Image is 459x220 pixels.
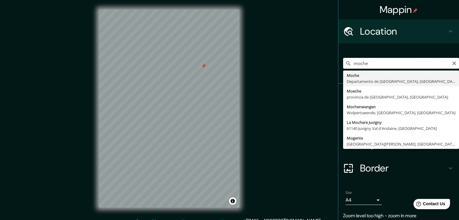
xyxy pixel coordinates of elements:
[338,108,459,132] div: Style
[413,8,418,13] img: pin-icon.png
[347,88,455,94] div: Moeche
[343,212,454,219] p: Zoom level too high - zoom in more
[380,4,418,16] h4: Mappin
[338,156,459,180] div: Border
[346,195,382,205] div: A4
[347,78,455,84] div: Departamento de [GEOGRAPHIC_DATA], [GEOGRAPHIC_DATA]
[99,10,239,208] canvas: Map
[338,84,459,108] div: Pins
[347,110,455,116] div: Wolpertswende, [GEOGRAPHIC_DATA], [GEOGRAPHIC_DATA]
[229,197,236,205] button: Toggle attribution
[338,132,459,156] div: Layout
[405,196,452,213] iframe: Help widget launcher
[346,190,352,195] label: Size
[347,72,455,78] div: Moche
[347,125,455,131] div: 61140 Juvigny Val d'Andaine, [GEOGRAPHIC_DATA]
[347,119,455,125] div: La Mochere Juvigny
[360,162,447,174] h4: Border
[343,58,459,69] input: Pick your city or area
[347,135,455,141] div: Mogente
[347,104,455,110] div: Mochenwangen
[452,60,457,66] button: Clear
[347,94,455,100] div: provincia de [GEOGRAPHIC_DATA], [GEOGRAPHIC_DATA]
[360,25,447,37] h4: Location
[360,138,447,150] h4: Layout
[347,141,455,147] div: [GEOGRAPHIC_DATA][PERSON_NAME], [GEOGRAPHIC_DATA]
[338,19,459,43] div: Location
